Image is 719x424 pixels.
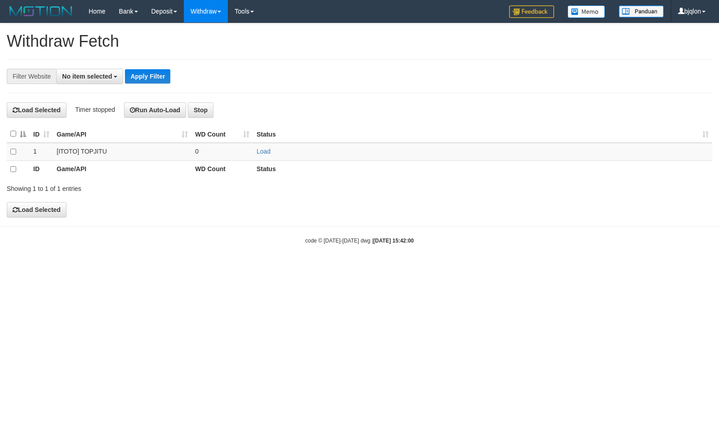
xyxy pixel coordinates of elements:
[53,125,191,143] th: Game/API: activate to sort column ascending
[619,5,664,18] img: panduan.png
[188,102,213,118] button: Stop
[30,160,53,178] th: ID
[75,106,115,113] span: Timer stopped
[7,202,67,217] button: Load Selected
[62,73,112,80] span: No item selected
[373,238,414,244] strong: [DATE] 15:42:00
[253,125,712,143] th: Status: activate to sort column ascending
[253,160,712,178] th: Status
[125,69,170,84] button: Apply Filter
[53,143,191,161] td: [ITOTO] TOPJITU
[509,5,554,18] img: Feedback.jpg
[7,32,712,50] h1: Withdraw Fetch
[191,125,253,143] th: WD Count: activate to sort column ascending
[30,125,53,143] th: ID: activate to sort column ascending
[124,102,186,118] button: Run Auto-Load
[7,69,56,84] div: Filter Website
[56,69,123,84] button: No item selected
[53,160,191,178] th: Game/API
[195,148,199,155] span: 0
[7,4,75,18] img: MOTION_logo.png
[568,5,605,18] img: Button%20Memo.svg
[7,102,67,118] button: Load Selected
[7,181,293,193] div: Showing 1 to 1 of 1 entries
[257,148,271,155] a: Load
[191,160,253,178] th: WD Count
[305,238,414,244] small: code © [DATE]-[DATE] dwg |
[30,143,53,161] td: 1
